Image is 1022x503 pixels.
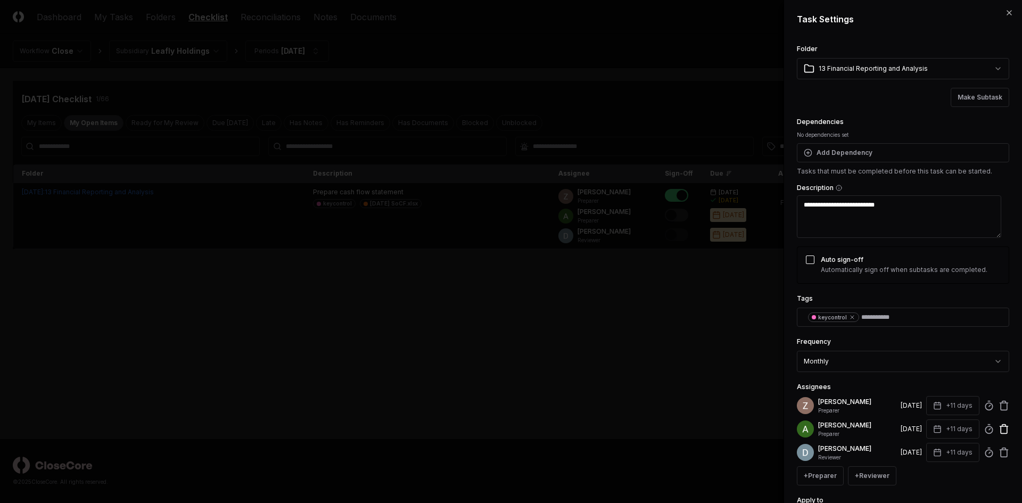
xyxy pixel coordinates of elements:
label: Frequency [797,337,831,345]
button: +Reviewer [848,466,896,485]
div: [DATE] [901,448,922,457]
img: ACg8ocKKg2129bkBZaX4SAoUQtxLaQ4j-f2PQjMuak4pDCyzCI-IvA=s96-c [797,420,814,438]
p: Reviewer [818,453,896,461]
button: +11 days [926,419,979,439]
button: +Preparer [797,466,844,485]
p: Automatically sign off when subtasks are completed. [821,265,987,275]
label: Folder [797,45,818,53]
div: keycontrol [818,314,855,321]
label: Auto sign-off [821,255,863,263]
p: [PERSON_NAME] [818,444,896,453]
button: +11 days [926,443,979,462]
label: Dependencies [797,118,844,126]
label: Description [797,185,1009,191]
button: Make Subtask [951,88,1009,107]
button: Add Dependency [797,143,1009,162]
p: Preparer [818,430,896,438]
p: Tasks that must be completed before this task can be started. [797,167,1009,176]
p: Preparer [818,407,896,415]
div: No dependencies set [797,131,1009,139]
label: Assignees [797,383,831,391]
div: [DATE] [901,424,922,434]
button: +11 days [926,396,979,415]
img: ACg8ocKnDsamp5-SE65NkOhq35AnOBarAXdzXQ03o9g231ijNgHgyA=s96-c [797,397,814,414]
img: ACg8ocLeIi4Jlns6Fsr4lO0wQ1XJrFQvF4yUjbLrd1AsCAOmrfa1KQ=s96-c [797,444,814,461]
p: [PERSON_NAME] [818,420,896,430]
button: Description [836,185,842,191]
p: [PERSON_NAME] [818,397,896,407]
label: Tags [797,294,813,302]
h2: Task Settings [797,13,1009,26]
div: [DATE] [901,401,922,410]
